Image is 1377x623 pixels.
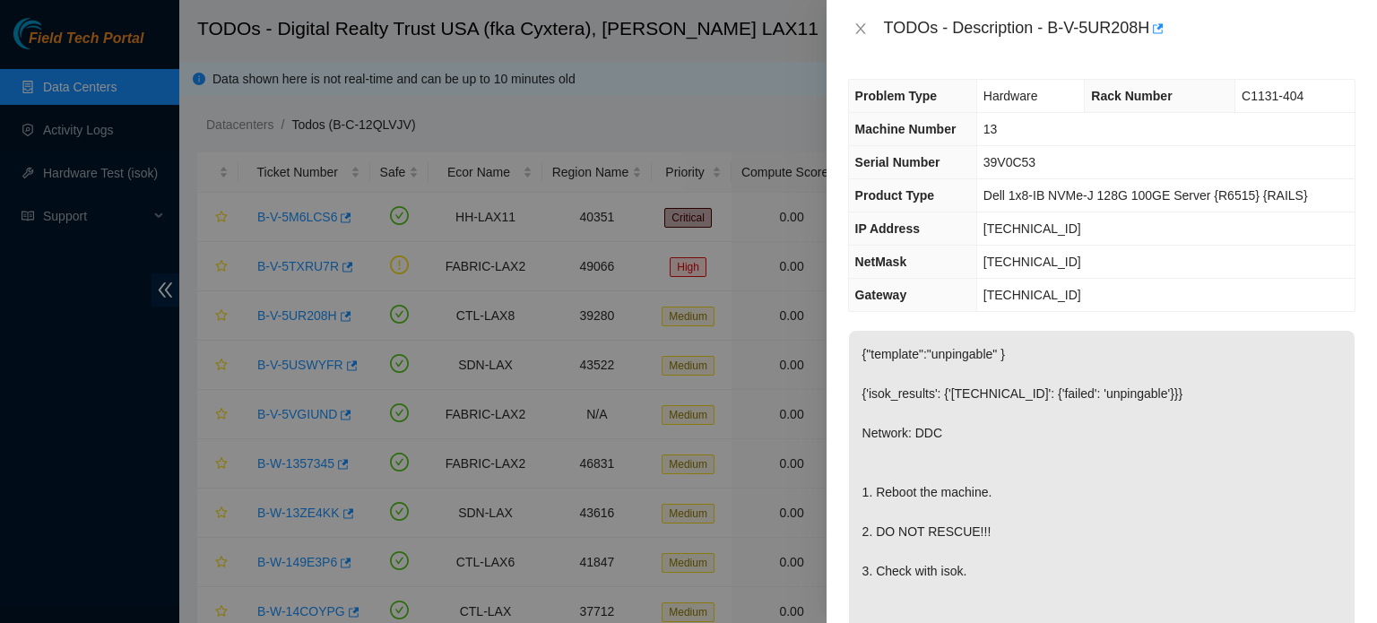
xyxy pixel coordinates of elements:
span: Product Type [855,188,934,203]
span: NetMask [855,255,907,269]
span: [TECHNICAL_ID] [983,288,1081,302]
span: Problem Type [855,89,938,103]
span: close [853,22,868,36]
span: Machine Number [855,122,957,136]
span: 13 [983,122,998,136]
span: Dell 1x8-IB NVMe-J 128G 100GE Server {R6515} {RAILS} [983,188,1308,203]
span: Hardware [983,89,1038,103]
button: Close [848,21,873,38]
span: Serial Number [855,155,940,169]
span: IP Address [855,221,920,236]
span: [TECHNICAL_ID] [983,255,1081,269]
span: Rack Number [1091,89,1172,103]
div: TODOs - Description - B-V-5UR208H [884,14,1355,43]
span: 39V0C53 [983,155,1035,169]
span: C1131-404 [1242,89,1303,103]
span: [TECHNICAL_ID] [983,221,1081,236]
span: Gateway [855,288,907,302]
